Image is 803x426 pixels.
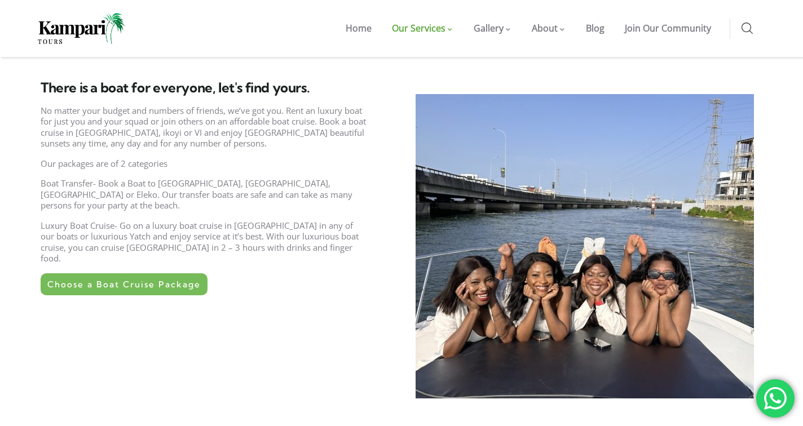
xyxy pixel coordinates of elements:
[47,280,201,289] span: Choose a Boat Cruise Package
[41,158,368,170] p: Our packages are of 2 categories
[625,22,711,34] span: Join Our Community
[756,379,795,418] div: 'Get
[38,13,125,44] img: Home
[41,178,368,211] p: Boat Transfer- Book a Boat to [GEOGRAPHIC_DATA], [GEOGRAPHIC_DATA], [GEOGRAPHIC_DATA] or Eleko. O...
[41,105,368,149] p: No matter your budget and numbers of friends, we’ve got you. Rent an luxury boat for just you and...
[41,220,368,264] p: Luxury Boat Cruise- Go on a luxury boat cruise in [GEOGRAPHIC_DATA] in any of our boats or luxuri...
[346,22,372,34] span: Home
[416,94,754,398] img: Affordable boat cruise
[474,22,504,34] span: Gallery
[532,22,558,34] span: About
[41,273,208,295] a: Choose a Boat Cruise Package
[392,22,445,34] span: Our Services
[586,22,605,34] span: Blog
[41,81,396,94] h3: There is a boat for everyone, let's find yours.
